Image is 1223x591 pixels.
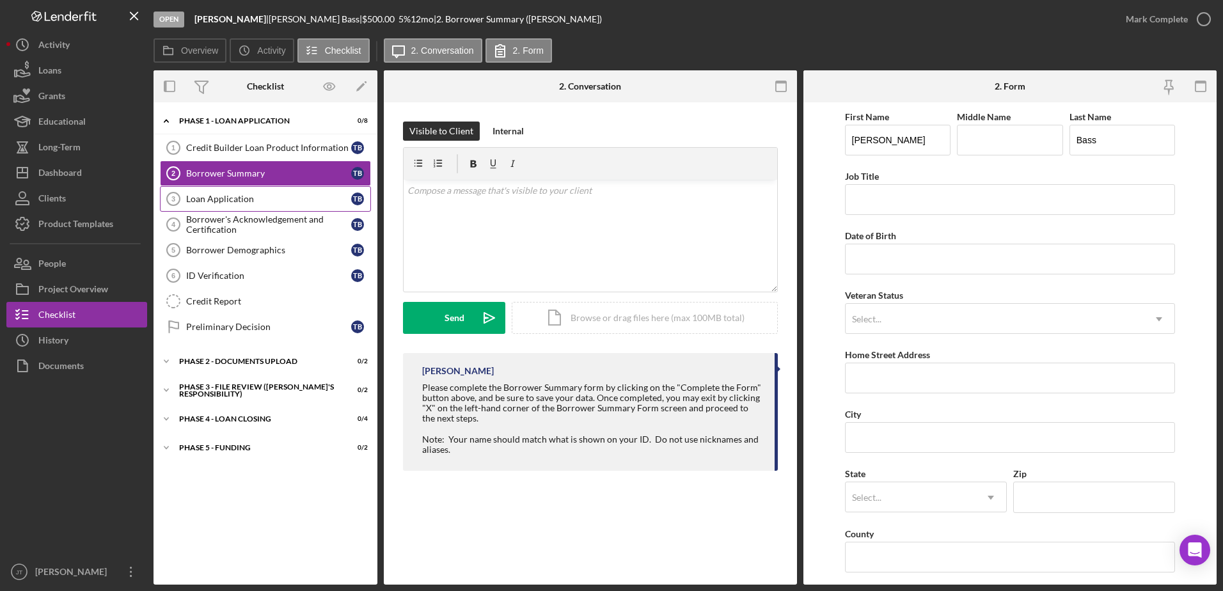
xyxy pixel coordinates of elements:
button: Activity [6,32,147,58]
div: | 2. Borrower Summary ([PERSON_NAME]) [434,14,602,24]
button: Educational [6,109,147,134]
a: Clients [6,185,147,211]
div: 0 / 2 [345,444,368,452]
div: T B [351,218,364,231]
div: Documents [38,353,84,382]
button: Long-Term [6,134,147,160]
div: Borrower's Acknowledgement and Certification [186,214,351,235]
div: T B [351,320,364,333]
div: T B [351,269,364,282]
button: Checklist [6,302,147,327]
div: 2. Form [995,81,1025,91]
label: City [845,409,861,420]
div: Project Overview [38,276,108,305]
label: Checklist [325,45,361,56]
label: Overview [181,45,218,56]
a: Credit Report [160,288,371,314]
label: Activity [257,45,285,56]
label: Middle Name [957,111,1011,122]
button: Activity [230,38,294,63]
div: PHASE 3 - FILE REVIEW ([PERSON_NAME]'s Responsibility) [179,383,336,398]
div: Visible to Client [409,122,473,141]
div: 0 / 4 [345,415,368,423]
div: PHASE 4 - LOAN CLOSING [179,415,336,423]
label: 2. Form [513,45,544,56]
div: T B [351,193,364,205]
label: 2. Conversation [411,45,474,56]
div: Select... [852,314,881,324]
button: Loans [6,58,147,83]
a: 5Borrower DemographicsTB [160,237,371,263]
div: Credit Report [186,296,370,306]
div: Borrower Summary [186,168,351,178]
label: Last Name [1069,111,1111,122]
div: Borrower Demographics [186,245,351,255]
a: 3Loan ApplicationTB [160,186,371,212]
div: Mark Complete [1126,6,1188,32]
div: 2. Conversation [559,81,621,91]
tspan: 6 [171,272,175,280]
button: Mark Complete [1113,6,1217,32]
tspan: 3 [171,195,175,203]
b: [PERSON_NAME] [194,13,266,24]
div: Checklist [38,302,75,331]
div: Clients [38,185,66,214]
div: History [38,327,68,356]
div: 0 / 2 [345,358,368,365]
div: 0 / 2 [345,386,368,394]
div: 5 % [398,14,411,24]
div: Phase 2 - DOCUMENTS UPLOAD [179,358,336,365]
div: ID Verification [186,271,351,281]
div: Grants [38,83,65,112]
div: Select... [852,492,881,503]
label: Date of Birth [845,230,896,241]
button: Dashboard [6,160,147,185]
tspan: 5 [171,246,175,254]
button: Grants [6,83,147,109]
button: History [6,327,147,353]
div: Long-Term [38,134,81,163]
div: Checklist [247,81,284,91]
button: Internal [486,122,530,141]
div: Note: Your name should match what is shown on your ID. Do not use nicknames and aliases. [422,434,762,455]
div: Phase 1 - Loan Application [179,117,336,125]
div: T B [351,167,364,180]
label: Zip [1013,468,1027,479]
button: Project Overview [6,276,147,302]
div: | [194,14,269,24]
button: People [6,251,147,276]
text: JT [16,569,23,576]
button: Overview [154,38,226,63]
label: County [845,528,874,539]
a: 6ID VerificationTB [160,263,371,288]
div: Preliminary Decision [186,322,351,332]
a: 4Borrower's Acknowledgement and CertificationTB [160,212,371,237]
a: 1Credit Builder Loan Product InformationTB [160,135,371,161]
button: Product Templates [6,211,147,237]
a: 2Borrower SummaryTB [160,161,371,186]
div: Send [445,302,464,334]
tspan: 1 [171,144,175,152]
div: [PERSON_NAME] Bass | [269,14,362,24]
div: [PERSON_NAME] [422,366,494,376]
div: Activity [38,32,70,61]
button: Documents [6,353,147,379]
div: Product Templates [38,211,113,240]
div: Loan Application [186,194,351,204]
label: First Name [845,111,889,122]
div: $500.00 [362,14,398,24]
div: Open Intercom Messenger [1180,535,1210,565]
label: Job Title [845,171,879,182]
div: Phase 5 - Funding [179,444,336,452]
button: Send [403,302,505,334]
button: Visible to Client [403,122,480,141]
div: Please complete the Borrower Summary form by clicking on the "Complete the Form" button above, an... [422,382,762,423]
button: JT[PERSON_NAME] [6,559,147,585]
